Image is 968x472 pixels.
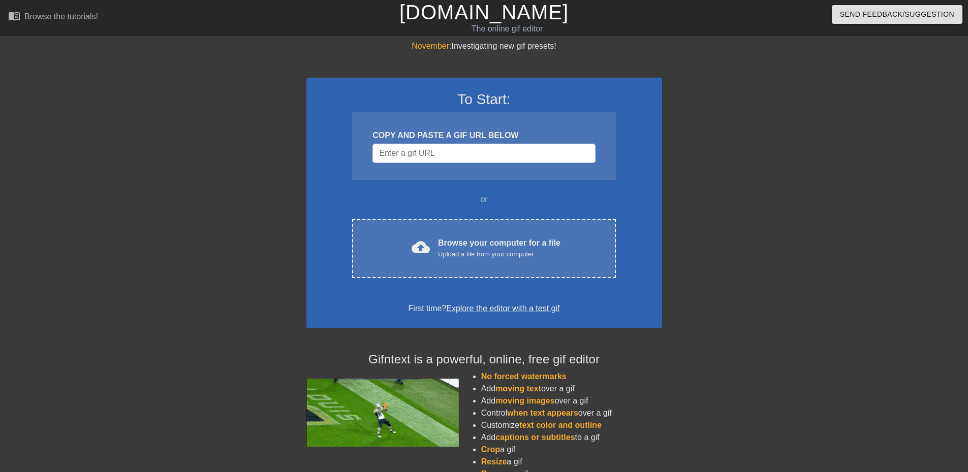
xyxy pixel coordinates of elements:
[306,40,662,52] div: Investigating new gif presets!
[481,431,662,444] li: Add to a gif
[446,304,559,313] a: Explore the editor with a test gif
[306,352,662,367] h4: Gifntext is a powerful, online, free gif editor
[306,379,459,447] img: football_small.gif
[328,23,686,35] div: The online gif editor
[840,8,954,21] span: Send Feedback/Suggestion
[481,372,567,381] span: No forced watermarks
[24,12,98,21] div: Browse the tutorials!
[481,457,507,466] span: Resize
[320,302,649,315] div: First time?
[495,384,541,393] span: moving text
[495,433,575,442] span: captions or subtitles
[481,456,662,468] li: a gif
[372,144,595,163] input: Username
[481,407,662,419] li: Control over a gif
[320,91,649,108] h3: To Start:
[8,10,20,22] span: menu_book
[333,193,636,206] div: or
[481,444,662,456] li: a gif
[507,409,578,417] span: when text appears
[412,238,430,256] span: cloud_upload
[519,421,602,429] span: text color and outline
[8,10,98,25] a: Browse the tutorials!
[438,237,560,259] div: Browse your computer for a file
[399,1,569,23] a: [DOMAIN_NAME]
[481,419,662,431] li: Customize
[495,396,554,405] span: moving images
[481,445,500,454] span: Crop
[372,129,595,142] div: COPY AND PASTE A GIF URL BELOW
[832,5,962,24] button: Send Feedback/Suggestion
[438,249,560,259] div: Upload a file from your computer
[481,395,662,407] li: Add over a gif
[481,383,662,395] li: Add over a gif
[412,42,451,50] span: November:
